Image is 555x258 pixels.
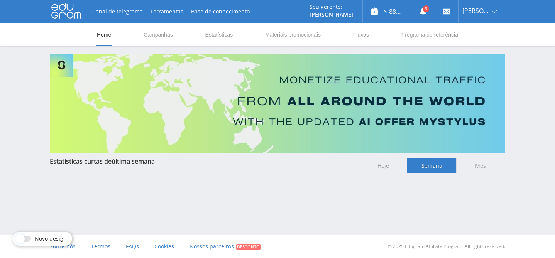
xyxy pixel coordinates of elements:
[154,235,174,258] a: Cookies
[205,23,234,46] a: Estatísticas
[126,235,139,258] a: FAQs
[50,54,505,153] img: Banner
[91,243,110,250] span: Termos
[264,23,321,46] a: Materiais promocionais
[236,244,261,250] span: Desconto
[35,236,67,242] span: Novo design
[359,158,408,173] span: Hoje
[96,23,112,46] a: Home
[91,235,110,258] a: Termos
[407,158,456,173] span: Semana
[310,4,353,10] p: Seu gerente:
[401,23,459,46] a: Programa de referência
[154,243,174,250] span: Cookies
[50,243,76,250] span: Sobre nós
[310,12,353,18] p: [PERSON_NAME]
[352,23,370,46] a: Fluxos
[456,158,505,173] span: Mês
[143,23,174,46] a: Campanhas
[50,235,76,258] a: Sobre nós
[50,158,351,165] div: Estatísticas curtas de
[190,243,234,250] span: Nossos parceiros
[281,235,505,258] div: © 2025 Edugram Affiliate Program. All rights reserved.
[190,235,261,258] a: Nossos parceiros Desconto
[126,243,139,250] span: FAQs
[462,8,489,14] span: [PERSON_NAME].moretti86
[112,157,155,165] span: última semana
